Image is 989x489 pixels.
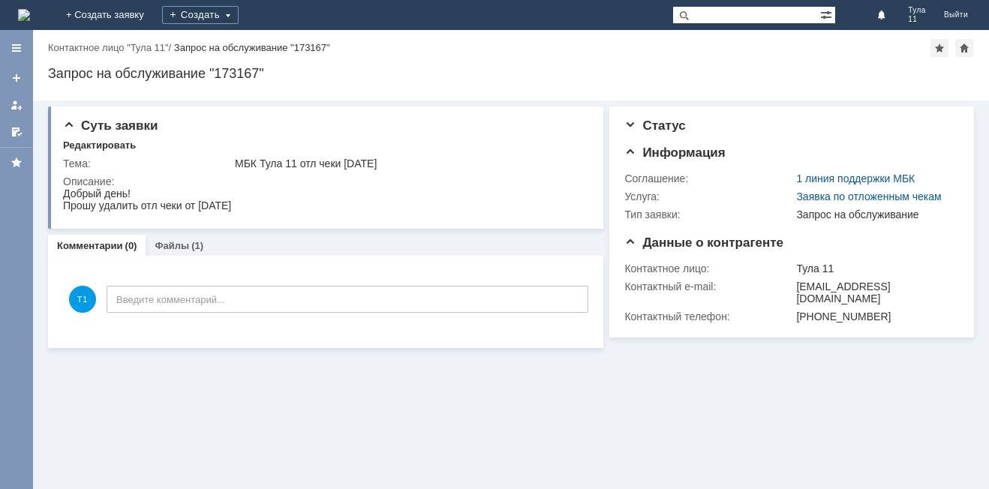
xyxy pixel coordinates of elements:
div: Сделать домашней страницей [955,39,973,57]
a: Файлы [155,240,189,251]
a: Контактное лицо "Тула 11" [48,42,169,53]
div: Запрос на обслуживание [796,208,952,220]
span: Информация [624,145,725,160]
div: Запрос на обслуживание "173167" [48,66,974,81]
div: МБК Тула 11 отл чеки [DATE] [235,157,583,169]
div: Услуга: [624,190,793,202]
span: Данные о контрагенте [624,235,783,250]
span: 11 [908,15,926,24]
div: Контактное лицо: [624,262,793,274]
div: Соглашение: [624,172,793,184]
div: (0) [125,240,137,251]
span: Т1 [69,286,96,313]
a: Мои согласования [5,120,29,144]
a: Мои заявки [5,93,29,117]
span: Суть заявки [63,118,158,133]
a: Комментарии [57,240,123,251]
div: Тема: [63,157,232,169]
div: Тула 11 [796,262,952,274]
span: Статус [624,118,685,133]
div: Добавить в избранное [930,39,948,57]
span: Тула [908,6,926,15]
div: / [48,42,174,53]
a: Перейти на домашнюю страницу [18,9,30,21]
div: Запрос на обслуживание "173167" [174,42,330,53]
div: [EMAIL_ADDRESS][DOMAIN_NAME] [796,280,952,304]
img: logo [18,9,30,21]
a: Заявка по отложенным чекам [796,190,941,202]
span: Расширенный поиск [820,7,835,21]
div: [PHONE_NUMBER] [796,310,952,322]
div: Контактный e-mail: [624,280,793,292]
a: Создать заявку [5,66,29,90]
div: Описание: [63,175,586,187]
a: 1 линия поддержки МБК [796,172,915,184]
div: Контактный телефон: [624,310,793,322]
div: Редактировать [63,139,136,151]
div: Создать [162,6,239,24]
div: Тип заявки: [624,208,793,220]
div: (1) [191,240,203,251]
